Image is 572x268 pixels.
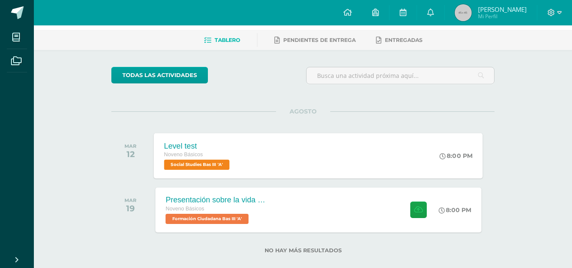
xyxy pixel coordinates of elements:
[440,152,473,160] div: 8:00 PM
[215,37,240,43] span: Tablero
[276,108,330,115] span: AGOSTO
[439,206,471,214] div: 8:00 PM
[166,206,204,212] span: Noveno Básicos
[124,203,136,213] div: 19
[307,67,494,84] input: Busca una actividad próxima aquí...
[124,197,136,203] div: MAR
[124,149,136,159] div: 12
[111,67,208,83] a: todas las Actividades
[164,160,230,170] span: Social Studies Bas III 'A'
[164,152,203,157] span: Noveno Básicos
[166,196,267,204] div: Presentación sobre la vida del General [PERSON_NAME].
[478,5,527,14] span: [PERSON_NAME]
[283,37,356,43] span: Pendientes de entrega
[166,214,249,224] span: Formación Ciudadana Bas III 'A'
[124,143,136,149] div: MAR
[478,13,527,20] span: Mi Perfil
[455,4,472,21] img: 45x45
[385,37,423,43] span: Entregadas
[204,33,240,47] a: Tablero
[111,247,495,254] label: No hay más resultados
[376,33,423,47] a: Entregadas
[274,33,356,47] a: Pendientes de entrega
[164,141,232,150] div: Level test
